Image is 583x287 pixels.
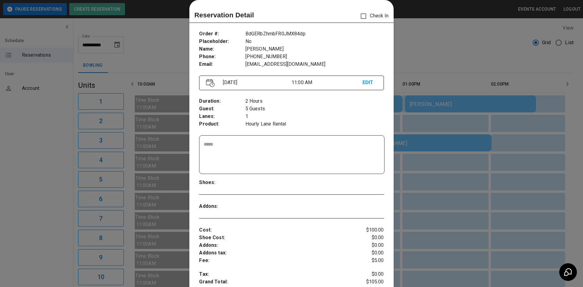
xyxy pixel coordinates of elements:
p: Phone : [199,53,245,61]
p: Addons tax : [199,249,353,257]
p: EDIT [363,79,377,87]
p: [PHONE_NUMBER] [245,53,384,61]
p: Cost : [199,226,353,234]
p: $5.00 [353,257,384,264]
p: Addons : [199,203,245,210]
p: Shoes : [199,179,245,186]
p: $0.00 [353,234,384,242]
p: Fee : [199,257,353,264]
p: $0.00 [353,249,384,257]
p: 5 Guests [245,105,384,113]
p: Guest : [199,105,245,113]
p: Order # : [199,30,245,38]
p: Tax : [199,271,353,278]
p: 2 Hours [245,97,384,105]
p: Name : [199,45,245,53]
p: [DATE] [220,79,291,86]
p: Check In [357,10,388,23]
p: Hourly Lane Rental [245,120,384,128]
p: 1 [245,113,384,120]
p: Email : [199,61,245,68]
p: Reservation Detail [194,10,254,20]
p: Duration : [199,97,245,105]
p: [EMAIL_ADDRESS][DOMAIN_NAME] [245,61,384,68]
p: Product : [199,120,245,128]
p: Addons : [199,242,353,249]
p: Shoe Cost : [199,234,353,242]
p: BdGERbZhmbFR0JMX84dp [245,30,384,38]
p: No [245,38,384,45]
p: $0.00 [353,271,384,278]
p: 11:00 AM [291,79,363,86]
p: [PERSON_NAME] [245,45,384,53]
img: Vector [206,79,215,87]
p: Placeholder : [199,38,245,45]
p: Lanes : [199,113,245,120]
p: $0.00 [353,242,384,249]
p: $100.00 [353,226,384,234]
